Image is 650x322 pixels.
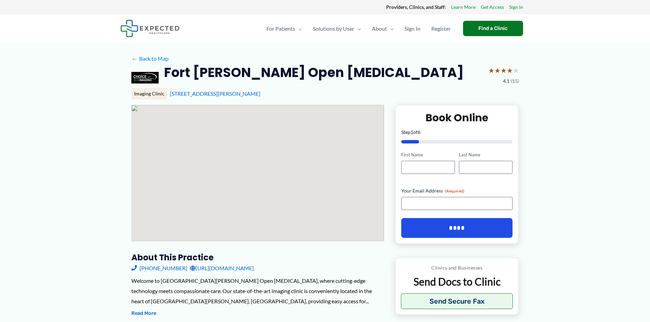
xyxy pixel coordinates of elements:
p: Clinics and Businesses [401,263,513,272]
h2: Book Online [401,111,513,124]
button: Send Secure Fax [401,293,513,309]
nav: Primary Site Navigation [261,17,456,41]
span: Solutions by User [313,17,354,41]
div: Welcome to [GEOGRAPHIC_DATA][PERSON_NAME] Open [MEDICAL_DATA], where cutting-edge technology meet... [131,276,384,306]
span: Register [431,17,451,41]
span: ★ [494,64,501,77]
span: (Required) [445,188,464,194]
a: Sign In [509,3,523,12]
span: About [372,17,387,41]
span: ★ [507,64,513,77]
p: Send Docs to Clinic [401,275,513,288]
a: Get Access [481,3,504,12]
span: ★ [513,64,519,77]
div: Imaging Clinic [131,88,167,99]
a: Solutions by UserMenu Toggle [307,17,366,41]
h3: About this practice [131,252,384,263]
span: ★ [501,64,507,77]
strong: Providers, Clinics, and Staff: [386,4,446,10]
h2: Fort [PERSON_NAME] Open [MEDICAL_DATA] [164,64,464,81]
a: Sign In [399,17,426,41]
a: For PatientsMenu Toggle [261,17,307,41]
a: AboutMenu Toggle [366,17,399,41]
button: Read More [131,309,156,318]
span: ← [131,55,138,62]
label: Last Name [459,152,512,158]
a: Register [426,17,456,41]
a: [PHONE_NUMBER] [131,263,187,273]
span: For Patients [266,17,295,41]
span: 4.1 [503,77,509,86]
label: First Name [401,152,455,158]
span: (15) [511,77,519,86]
a: ←Back to Map [131,53,169,64]
p: Step of [401,130,513,135]
span: ★ [488,64,494,77]
span: Sign In [405,17,420,41]
span: Menu Toggle [354,17,361,41]
a: Find a Clinic [463,21,523,36]
a: [STREET_ADDRESS][PERSON_NAME] [170,90,260,97]
span: Menu Toggle [295,17,302,41]
span: 1 [410,129,413,135]
img: Expected Healthcare Logo - side, dark font, small [120,20,179,37]
a: Learn More [451,3,476,12]
span: 6 [418,129,420,135]
span: Menu Toggle [387,17,394,41]
a: [URL][DOMAIN_NAME] [190,263,254,273]
label: Your Email Address [401,187,513,194]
